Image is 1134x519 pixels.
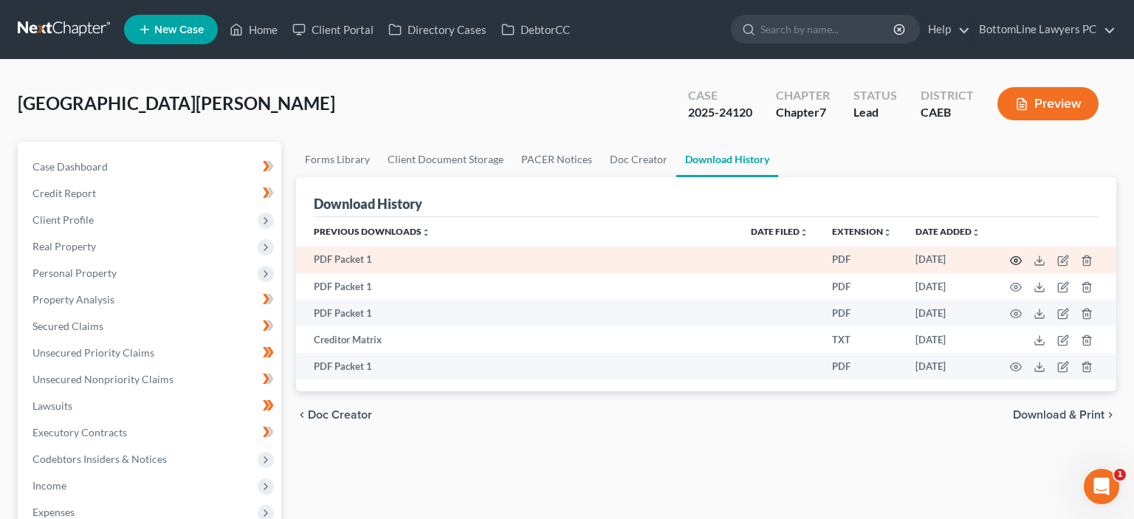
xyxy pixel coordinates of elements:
[972,228,980,237] i: unfold_more
[32,320,103,332] span: Secured Claims
[21,419,281,446] a: Executory Contracts
[222,16,285,43] a: Home
[32,240,96,252] span: Real Property
[296,409,308,421] i: chevron_left
[688,87,752,104] div: Case
[422,228,430,237] i: unfold_more
[32,426,127,439] span: Executory Contracts
[379,142,512,177] a: Client Document Storage
[381,16,494,43] a: Directory Cases
[1013,409,1116,421] button: Download & Print chevron_right
[904,326,992,353] td: [DATE]
[296,247,739,273] td: PDF Packet 1
[154,24,204,35] span: New Case
[32,399,72,412] span: Lawsuits
[904,300,992,326] td: [DATE]
[820,300,904,326] td: PDF
[921,87,974,104] div: District
[21,180,281,207] a: Credit Report
[760,16,896,43] input: Search by name...
[314,195,422,213] div: Download History
[296,142,379,177] a: Forms Library
[32,453,167,465] span: Codebtors Insiders & Notices
[285,16,381,43] a: Client Portal
[32,267,117,279] span: Personal Property
[688,104,752,121] div: 2025-24120
[21,340,281,366] a: Unsecured Priority Claims
[32,479,66,492] span: Income
[921,104,974,121] div: CAEB
[314,226,430,237] a: Previous Downloadsunfold_more
[1084,469,1119,504] iframe: Intercom live chat
[820,326,904,353] td: TXT
[296,326,739,353] td: Creditor Matrix
[832,226,892,237] a: Extensionunfold_more
[32,293,114,306] span: Property Analysis
[776,87,830,104] div: Chapter
[18,92,335,114] span: [GEOGRAPHIC_DATA][PERSON_NAME]
[853,104,897,121] div: Lead
[1104,409,1116,421] i: chevron_right
[296,273,739,300] td: PDF Packet 1
[296,300,739,326] td: PDF Packet 1
[915,226,980,237] a: Date addedunfold_more
[21,313,281,340] a: Secured Claims
[21,286,281,313] a: Property Analysis
[676,142,778,177] a: Download History
[296,409,372,421] button: chevron_left Doc Creator
[1013,409,1104,421] span: Download & Print
[800,228,808,237] i: unfold_more
[601,142,676,177] a: Doc Creator
[853,87,897,104] div: Status
[904,353,992,379] td: [DATE]
[494,16,577,43] a: DebtorCC
[820,273,904,300] td: PDF
[904,247,992,273] td: [DATE]
[997,87,1099,120] button: Preview
[32,187,96,199] span: Credit Report
[512,142,601,177] a: PACER Notices
[820,247,904,273] td: PDF
[32,213,94,226] span: Client Profile
[820,353,904,379] td: PDF
[296,353,739,379] td: PDF Packet 1
[32,506,75,518] span: Expenses
[921,16,970,43] a: Help
[32,346,154,359] span: Unsecured Priority Claims
[1114,469,1126,481] span: 1
[21,366,281,393] a: Unsecured Nonpriority Claims
[308,409,372,421] span: Doc Creator
[296,217,1116,379] div: Previous Downloads
[776,104,830,121] div: Chapter
[32,160,108,173] span: Case Dashboard
[972,16,1116,43] a: BottomLine Lawyers PC
[819,105,826,119] span: 7
[904,273,992,300] td: [DATE]
[21,154,281,180] a: Case Dashboard
[883,228,892,237] i: unfold_more
[21,393,281,419] a: Lawsuits
[751,226,808,237] a: Date Filedunfold_more
[32,373,173,385] span: Unsecured Nonpriority Claims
